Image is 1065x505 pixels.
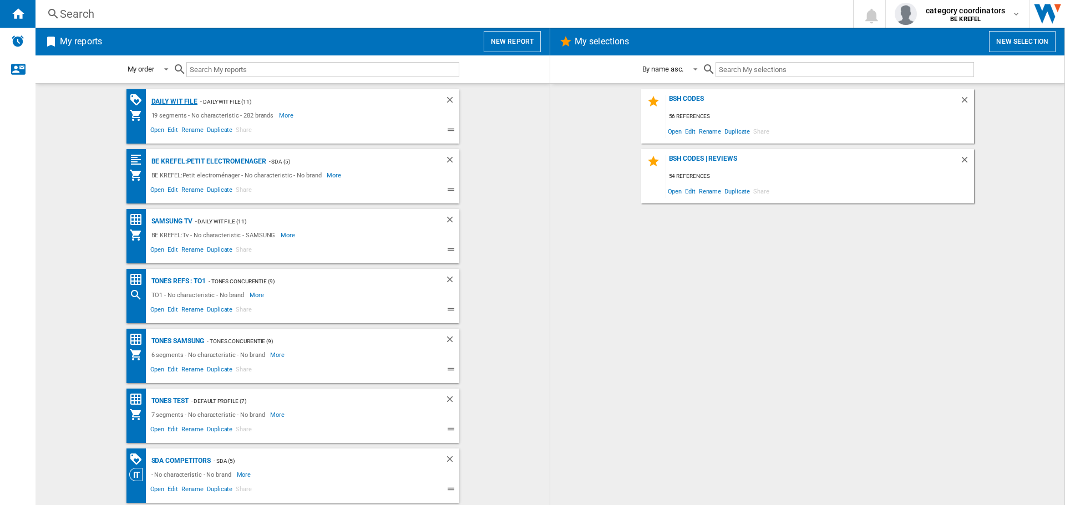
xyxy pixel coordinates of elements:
[58,31,104,52] h2: My reports
[129,169,149,182] div: My Assortment
[205,364,234,378] span: Duplicate
[189,394,423,408] div: - Default profile (7)
[128,65,154,73] div: My order
[180,304,205,318] span: Rename
[149,109,280,122] div: 19 segments - No characteristic - 282 brands
[279,109,295,122] span: More
[327,169,343,182] span: More
[205,484,234,497] span: Duplicate
[205,185,234,198] span: Duplicate
[149,484,166,497] span: Open
[129,93,149,107] div: PROMOTIONS Matrix
[129,408,149,421] div: My Assortment
[149,288,250,302] div: TO1 - No characteristic - No brand
[180,244,205,258] span: Rename
[666,95,960,110] div: BSH Codes
[445,454,459,468] div: Delete
[166,484,180,497] span: Edit
[149,348,271,361] div: 6 segments - No characteristic - No brand
[129,213,149,227] div: Price Matrix
[642,65,684,73] div: By name asc.
[445,394,459,408] div: Delete
[205,125,234,138] span: Duplicate
[11,34,24,48] img: alerts-logo.svg
[211,454,422,468] div: - SDA (5)
[205,244,234,258] span: Duplicate
[266,155,423,169] div: - SDA (5)
[697,183,723,198] span: Rename
[197,95,422,109] div: - Daily WIT File (11)
[149,274,206,288] div: Tones refs : TO1
[989,31,1056,52] button: New selection
[926,5,1005,16] span: category coordinators
[666,124,684,139] span: Open
[204,334,422,348] div: - Tones concurentie (9)
[180,185,205,198] span: Rename
[129,109,149,122] div: My Assortment
[129,333,149,346] div: Price Matrix
[186,62,459,77] input: Search My reports
[445,155,459,169] div: Delete
[752,124,771,139] span: Share
[149,454,211,468] div: SDA competitors
[149,95,198,109] div: Daily WIT file
[129,228,149,242] div: My Assortment
[129,348,149,361] div: My Assortment
[666,155,960,170] div: BSH codes | Reviews
[129,153,149,167] div: Quartiles grid
[205,424,234,437] span: Duplicate
[281,228,297,242] span: More
[484,31,541,52] button: New report
[166,364,180,378] span: Edit
[445,215,459,228] div: Delete
[129,468,149,481] div: Category View
[206,274,423,288] div: - Tones concurentie (9)
[270,348,286,361] span: More
[129,452,149,466] div: PROMOTIONS Matrix
[683,124,697,139] span: Edit
[149,185,166,198] span: Open
[180,484,205,497] span: Rename
[166,304,180,318] span: Edit
[234,125,253,138] span: Share
[666,110,974,124] div: 56 references
[60,6,824,22] div: Search
[234,304,253,318] span: Share
[895,3,917,25] img: profile.jpg
[250,288,266,302] span: More
[149,169,327,182] div: BE KREFEL:Petit electroménager - No characteristic - No brand
[205,304,234,318] span: Duplicate
[960,95,974,110] div: Delete
[723,183,752,198] span: Duplicate
[234,484,253,497] span: Share
[950,16,981,23] b: BE KREFEL
[683,183,697,198] span: Edit
[149,334,205,348] div: Tones Samsung
[234,185,253,198] span: Share
[723,124,752,139] span: Duplicate
[752,183,771,198] span: Share
[960,155,974,170] div: Delete
[666,170,974,183] div: 54 references
[166,125,180,138] span: Edit
[166,185,180,198] span: Edit
[716,62,973,77] input: Search My selections
[129,273,149,287] div: Price Matrix
[129,392,149,406] div: Price Matrix
[149,364,166,378] span: Open
[129,288,149,302] div: Search
[666,183,684,198] span: Open
[149,468,237,481] div: - No characteristic - No brand
[237,468,253,481] span: More
[445,95,459,109] div: Delete
[149,155,266,169] div: BE KREFEL:Petit electromenager
[149,215,192,228] div: Samsung TV
[234,424,253,437] span: Share
[149,394,189,408] div: Tones test
[149,228,281,242] div: BE KREFEL:Tv - No characteristic - SAMSUNG
[445,274,459,288] div: Delete
[234,364,253,378] span: Share
[445,334,459,348] div: Delete
[149,424,166,437] span: Open
[192,215,423,228] div: - Daily WIT File (11)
